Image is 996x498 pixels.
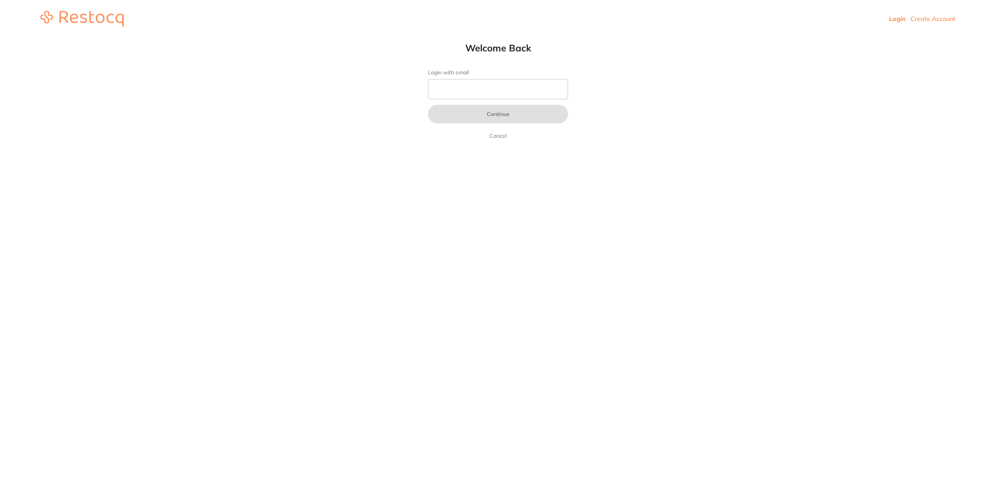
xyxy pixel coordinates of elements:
h1: Welcome Back [412,42,584,54]
button: Continue [428,105,568,123]
a: Login [889,15,906,23]
a: Cancel [488,131,508,141]
a: Create Account [910,15,956,23]
label: Login with email [428,69,568,76]
img: restocq_logo.svg [40,11,124,26]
